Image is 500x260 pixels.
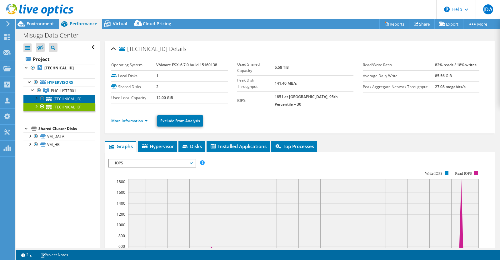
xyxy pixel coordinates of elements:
a: [TECHNICAL_ID] [23,95,95,103]
a: 2 [17,251,36,259]
text: 800 [118,233,125,238]
text: 1200 [117,212,125,217]
b: VMware ESXi 6.7.0 build-15160138 [156,62,217,67]
b: [TECHNICAL_ID] [44,65,74,71]
span: Environment [27,21,54,27]
b: 1851 at [GEOGRAPHIC_DATA], 95th Percentile = 30 [275,94,338,107]
span: Performance [70,21,97,27]
a: Export [434,19,463,29]
span: JDA [483,4,493,14]
a: PHCLUSTER01 [23,87,95,95]
a: Project Notes [36,251,72,259]
a: More [463,19,492,29]
span: Disks [182,143,202,149]
b: 2 [156,84,158,89]
text: 1800 [117,179,125,184]
label: Shared Disks [111,84,156,90]
text: 600 [118,244,125,249]
div: Shared Cluster Disks [38,125,95,132]
text: 1600 [117,190,125,195]
h1: Misuga Data Center [20,32,88,39]
span: [TECHNICAL_ID] [119,46,167,52]
label: Peak Aggregate Network Throughput [363,84,435,90]
b: 5.58 TiB [275,65,289,70]
label: Operating System [111,62,156,68]
a: [TECHNICAL_ID] [23,103,95,111]
b: 12.00 GiB [156,95,173,100]
span: Graphs [108,143,133,149]
label: Peak Disk Throughput [237,77,275,90]
label: IOPS: [237,97,275,104]
b: 27.08 megabits/s [435,84,466,89]
span: Top Processes [274,143,314,149]
svg: \n [444,7,450,12]
a: VM_DATA [23,132,95,141]
a: [TECHNICAL_ID] [23,64,95,72]
span: Installed Applications [210,143,267,149]
a: VM_HB [23,141,95,149]
text: 1000 [117,222,125,227]
span: Details [169,45,186,52]
span: Cloud Pricing [143,21,171,27]
a: Hypervisors [23,78,95,87]
label: Read/Write Ratio [363,62,435,68]
label: Used Shared Capacity [237,61,275,74]
label: Average Daily Write [363,73,435,79]
a: Exclude From Analysis [157,115,203,127]
a: Project [23,54,95,64]
b: 141.40 MB/s [275,81,297,86]
a: Reports [379,19,409,29]
b: 82% reads / 18% writes [435,62,477,67]
span: Virtual [113,21,127,27]
text: Read IOPS [455,171,472,176]
text: Write IOPS [425,171,442,176]
b: 85.56 GiB [435,73,452,78]
span: Hypervisor [141,143,174,149]
label: Used Local Capacity [111,95,156,101]
span: PHCLUSTER01 [51,88,76,93]
span: IOPS [112,159,192,167]
b: 1 [156,73,158,78]
text: 1400 [117,201,125,206]
label: Local Disks [111,73,156,79]
a: More Information [111,118,148,123]
a: Share [409,19,435,29]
